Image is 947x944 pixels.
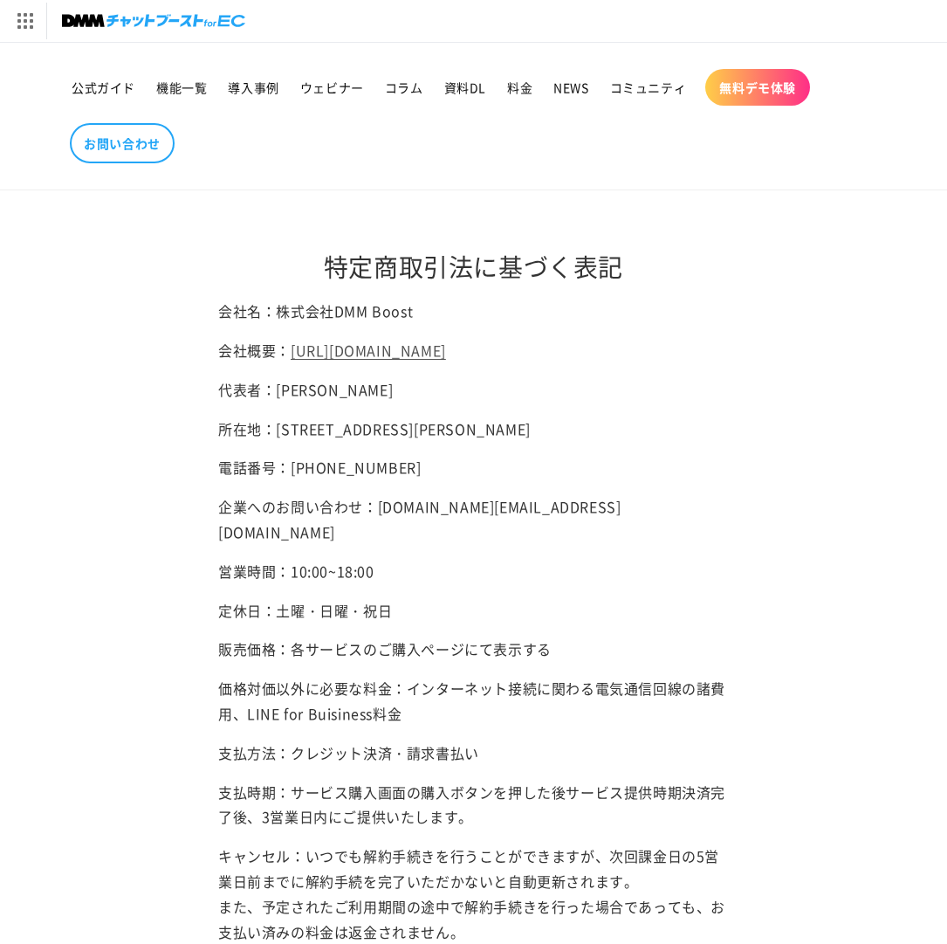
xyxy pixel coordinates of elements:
a: 資料DL [434,69,497,106]
p: 所在地：[STREET_ADDRESS][PERSON_NAME] [218,417,729,442]
p: 価格対価以外に必要な料金：インターネット接続に関わる電気通信回線の諸費用、LINE for Buisiness料金 [218,676,729,727]
img: チャットブーストforEC [62,9,245,33]
span: コミュニティ [610,79,687,95]
p: 会社概要： [218,338,729,363]
p: 定休日：土曜・日曜・祝日 [218,598,729,624]
a: [URL][DOMAIN_NAME] [291,340,446,361]
a: ウェビナー [290,69,374,106]
p: 支払方法：クレジット決済・請求書払い [218,741,729,766]
span: 導入事例 [228,79,278,95]
p: 代表者：[PERSON_NAME] [218,377,729,403]
p: 企業へのお問い合わせ：[DOMAIN_NAME][EMAIL_ADDRESS][DOMAIN_NAME] [218,494,729,545]
a: 公式ガイド [61,69,146,106]
p: 電話番号：[PHONE_NUMBER] [218,455,729,480]
p: キャンセル：いつでも解約手続きを行うことができますが、次回課金日の5営業日前までに解約手続を完了いただかないと自動更新されます。 また、予定されたご利用期間の途中で解約手続きを行った場合であって... [218,844,729,944]
p: 営業時間：10:00~18:00 [218,559,729,584]
span: 料金 [507,79,532,95]
span: お問い合わせ [84,135,161,151]
a: コミュニティ [600,69,697,106]
span: NEWS [553,79,588,95]
img: サービス [3,3,46,39]
span: 機能一覧 [156,79,207,95]
span: コラム [385,79,423,95]
a: 料金 [497,69,543,106]
span: 公式ガイド [72,79,135,95]
a: 機能一覧 [146,69,217,106]
a: 導入事例 [217,69,289,106]
h1: 特定商取引法に基づく表記 [218,251,729,282]
a: 無料デモ体験 [705,69,810,106]
p: 支払時期：サービス購入画面の購入ボタンを押した後サービス提供時期決済完了後、3営業日内にご提供いたします。 [218,780,729,830]
p: 会社名：株式会社DMM Boost [218,299,729,324]
span: 無料デモ体験 [719,79,796,95]
p: 販売価格：各サービスのご購入ページにて表示する [218,637,729,662]
a: コラム [374,69,434,106]
span: ウェビナー [300,79,364,95]
a: NEWS [543,69,599,106]
a: お問い合わせ [70,123,175,163]
span: 資料DL [444,79,486,95]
